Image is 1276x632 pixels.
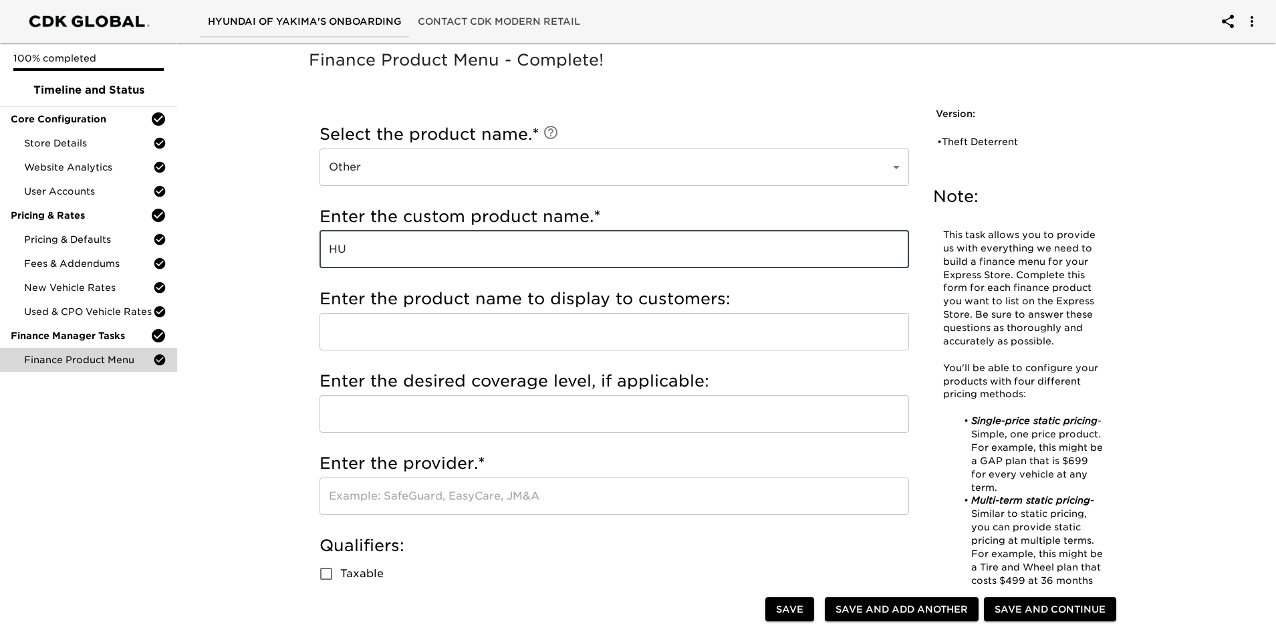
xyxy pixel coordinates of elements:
div: •Theft Deterrent [936,132,1111,151]
input: Example: ProtectAll Protective Wrap [320,231,909,268]
h5: Note: [933,186,1114,207]
h5: Enter the provider. [320,453,909,474]
button: account of current user [1236,5,1268,37]
h6: Version: [936,107,1111,122]
span: Finance Manager Tasks [11,329,150,342]
li: - Simple, one price product. For example, this might be a GAP plan that is $699 for every vehicle... [957,415,1104,494]
span: Timeline and Status [11,82,166,98]
em: Multi-term static pricing [971,495,1090,506]
span: Store Details [24,136,153,150]
input: Example: SafeGuard, EasyCare, JM&A [320,478,909,515]
span: Fees & Addendums [24,257,153,270]
h5: Enter the desired coverage level, if applicable: [320,371,909,392]
span: Contact CDK Modern Retail [418,13,580,30]
button: Save and Continue [984,597,1116,622]
span: Save [776,601,803,618]
p: 100% completed [13,51,164,65]
div: • Theft Deterrent [937,135,1091,148]
h5: Select the product name. [320,124,909,145]
span: User Accounts [24,185,153,198]
span: Pricing & Defaults [24,233,153,246]
h5: Qualifiers: [320,535,909,556]
em: Single-price static pricing [971,415,1098,426]
li: Similar to static pricing, you can provide static pricing at multiple terms. For example, this mi... [957,494,1104,614]
span: New Vehicle Rates [24,281,153,294]
span: Taxable [340,566,384,582]
span: Save and Continue [995,601,1106,618]
h5: Enter the product name to display to customers: [320,288,909,310]
div: Other [320,148,909,186]
em: - [1090,495,1094,506]
p: You'll be able to configure your products with four different pricing methods: [943,362,1104,402]
span: Website Analytics [24,161,153,174]
span: Finance Product Menu [24,353,153,366]
span: Core Configuration [11,112,150,126]
button: Save and Add Another [825,597,979,622]
h5: Finance Product Menu - Complete! [309,49,1132,71]
p: This task allows you to provide us with everything we need to build a finance menu for your Expre... [943,229,1104,348]
span: Used & CPO Vehicle Rates [24,305,153,318]
h5: Enter the custom product name. [320,206,909,227]
span: Pricing & Rates [11,209,150,222]
span: Hyundai of Yakima's Onboarding [208,13,402,30]
span: Save and Add Another [836,601,968,618]
button: Save [765,597,814,622]
button: account of current user [1212,5,1244,37]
